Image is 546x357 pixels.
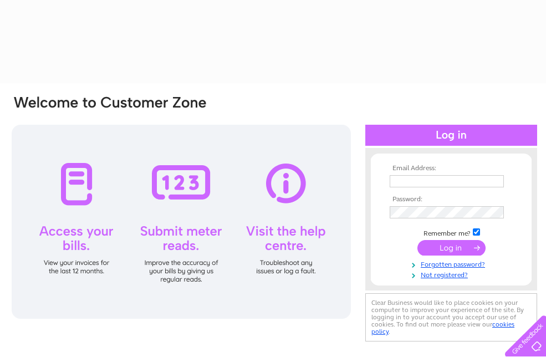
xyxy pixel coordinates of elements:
[417,240,486,256] input: Submit
[371,320,514,335] a: cookies policy
[387,165,516,172] th: Email Address:
[387,227,516,238] td: Remember me?
[365,293,537,341] div: Clear Business would like to place cookies on your computer to improve your experience of the sit...
[387,196,516,203] th: Password:
[390,269,516,279] a: Not registered?
[390,258,516,269] a: Forgotten password?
